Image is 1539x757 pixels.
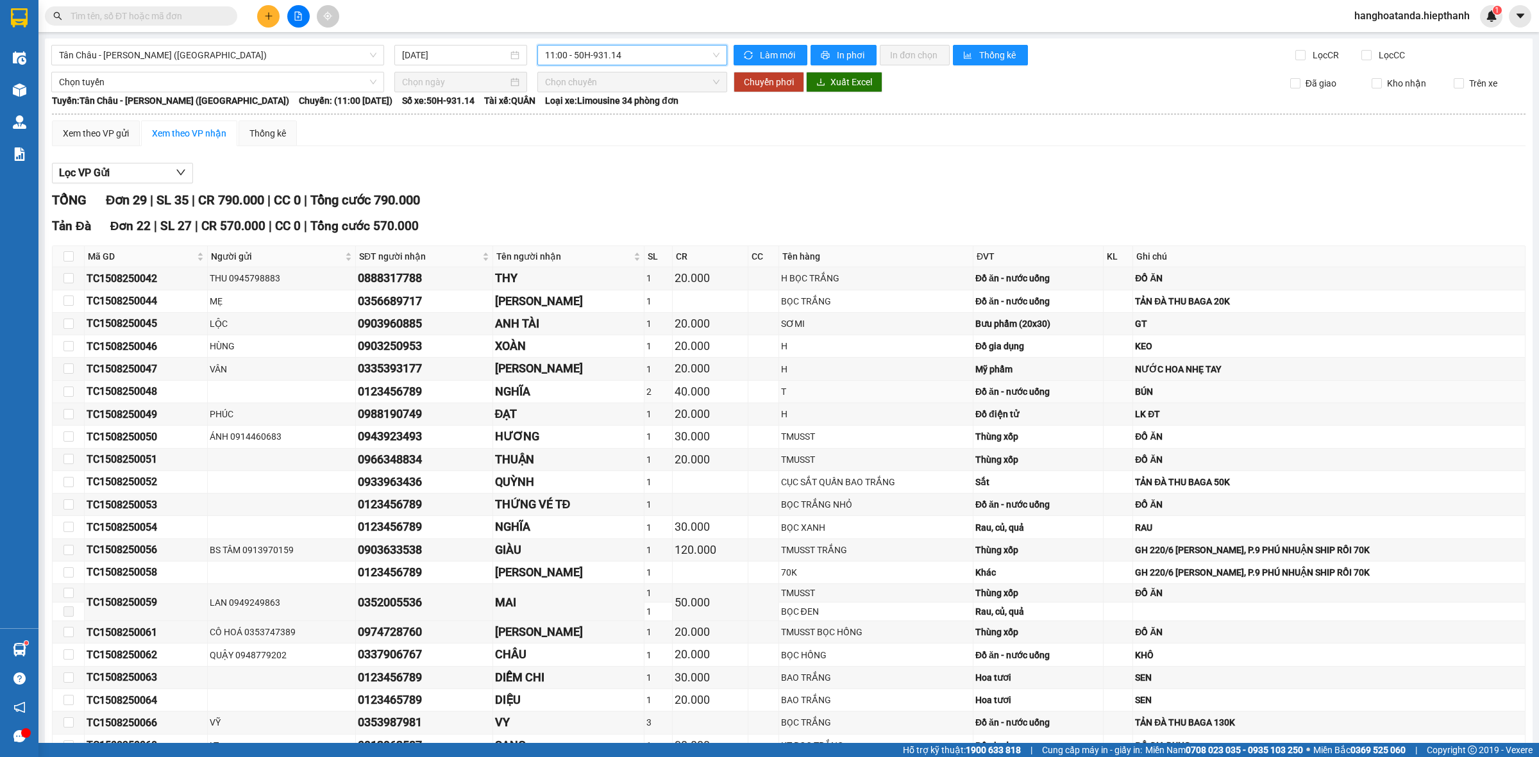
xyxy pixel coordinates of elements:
span: | [150,192,153,208]
div: 1 [646,586,670,600]
span: Mã GD [88,249,194,263]
td: TC1508250044 [85,290,208,313]
div: Thùng xốp [975,625,1101,639]
div: 20.000 [675,269,746,287]
span: Thống kê [979,48,1018,62]
span: CR 790.000 [198,192,264,208]
div: 0356689717 [358,292,490,310]
span: Trên xe [1464,76,1502,90]
div: 40.000 [675,383,746,401]
div: BỌC HỒNG [781,648,971,662]
span: 11:00 - 50H-931.14 [545,46,719,65]
div: Thùng xốp [975,429,1101,444]
td: THY [493,267,644,290]
span: down [176,167,186,178]
div: THU 0945798883 [210,271,353,285]
td: THỨNG VÉ TĐ [493,494,644,516]
input: Tìm tên, số ĐT hoặc mã đơn [71,9,222,23]
td: 0123456789 [356,667,492,689]
td: 0352005536 [356,584,492,621]
td: TC1508250048 [85,381,208,403]
div: Thùng xốp [975,586,1101,600]
td: TC1508250052 [85,471,208,494]
th: ĐVT [973,246,1104,267]
div: ĐỒ ĂN [1135,497,1523,512]
div: THUẬN [495,451,642,469]
div: 1 [646,520,670,535]
div: NGHĨA [495,383,642,401]
div: TC1508250045 [87,315,205,331]
div: 1 [646,625,670,639]
div: 0988190749 [358,405,490,423]
td: TC1508250046 [85,335,208,358]
div: TMUSST [781,453,971,467]
div: 0903960885 [358,315,490,333]
div: Thùng xốp [975,543,1101,557]
span: Kho nhận [1382,76,1431,90]
div: 1 [646,407,670,421]
div: SƠMI [781,317,971,331]
div: 2 [646,385,670,399]
td: 0123456789 [356,516,492,538]
button: plus [257,5,280,28]
div: Sắt [975,475,1101,489]
td: NGHĨA [493,516,644,538]
div: TC1508250062 [87,647,205,663]
span: Tài xế: QUÂN [484,94,535,108]
td: MAI [493,584,644,621]
div: ĐỒ ĂN [1135,586,1523,600]
div: TC1508250047 [87,361,205,377]
div: 20.000 [675,360,746,378]
div: LAN 0949249863 [210,595,353,610]
div: 1 [646,339,670,353]
div: PHÚC [210,407,353,421]
div: Mỹ phẩm [975,362,1101,376]
div: 20.000 [675,645,746,663]
div: TC1508250046 [87,338,205,354]
div: TC1508250042 [87,270,205,287]
div: [PERSON_NAME] [495,292,642,310]
div: TC1508250061 [87,624,205,640]
td: CHÂU [493,644,644,666]
th: Tên hàng [779,246,973,267]
div: H [781,407,971,421]
span: Lọc VP Gửi [59,165,110,181]
div: ĐỒ ĂN [1135,429,1523,444]
div: QUỲNH [495,473,642,491]
div: [PERSON_NAME] [495,623,642,641]
div: ĐỒ ĂN [1135,625,1523,639]
td: 0974728760 [356,621,492,644]
td: HỒNG NGỌC [493,621,644,644]
span: Chọn chuyến [545,72,719,92]
div: Rau, củ, quả [975,520,1101,535]
div: 70K [781,565,971,579]
th: KL [1104,246,1133,267]
b: Tuyến: Tân Châu - [PERSON_NAME] ([GEOGRAPHIC_DATA]) [52,96,289,106]
div: H BỌC TRẮNG [781,271,971,285]
div: 50.000 [675,594,746,611]
div: TC1508250054 [87,519,205,535]
td: QUỲNH [493,471,644,494]
th: CR [673,246,748,267]
span: plus [264,12,273,21]
div: VÂN [210,362,353,376]
div: QUẬY 0948779202 [210,648,353,662]
button: aim [317,5,339,28]
div: H [781,362,971,376]
div: 0903633538 [358,541,490,559]
div: [PERSON_NAME] [495,563,642,581]
div: Đồ ăn - nước uống [975,294,1101,308]
div: 30.000 [675,428,746,445]
td: 0123465789 [356,689,492,711]
div: LK ĐT [1135,407,1523,421]
td: 0888317788 [356,267,492,290]
div: 1 [646,317,670,331]
div: XOÀN [495,337,642,355]
div: THỨNG VÉ TĐ [495,495,642,513]
span: CC 0 [275,219,301,233]
td: TC1508250054 [85,516,208,538]
div: TẢN ĐÀ THU BAGA 50K [1135,475,1523,489]
div: DIỄM CHI [495,669,642,686]
div: 0335393177 [358,360,490,378]
span: | [304,219,307,233]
